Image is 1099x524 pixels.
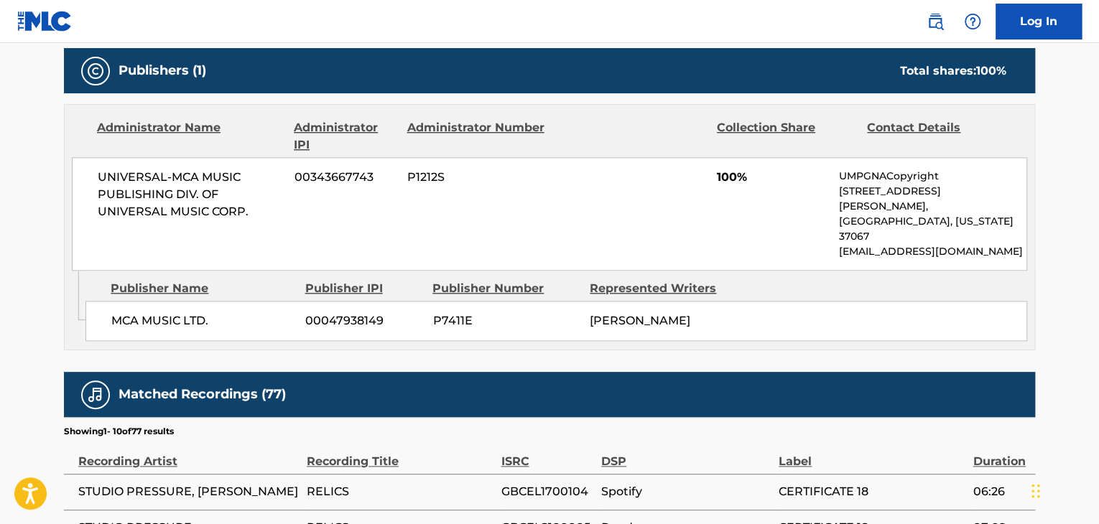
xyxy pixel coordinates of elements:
div: Label [779,438,965,470]
span: 100% [717,169,828,186]
div: Publisher Number [432,280,579,297]
div: Administrator IPI [294,119,396,154]
div: Total shares: [900,62,1006,80]
span: RELICS [307,483,493,500]
p: [GEOGRAPHIC_DATA], [US_STATE] 37067 [839,214,1026,244]
img: help [964,13,981,30]
div: Duration [973,438,1028,470]
span: Spotify [601,483,771,500]
img: Publishers [87,62,104,80]
img: MLC Logo [17,11,73,32]
h5: Matched Recordings (77) [119,386,286,403]
div: Contact Details [867,119,1006,154]
div: ISRC [501,438,594,470]
div: Drag [1031,469,1040,513]
p: [STREET_ADDRESS][PERSON_NAME], [839,184,1026,214]
span: P1212S [407,169,547,186]
span: STUDIO PRESSURE, [PERSON_NAME] [78,483,300,500]
div: Help [958,7,987,36]
span: UNIVERSAL-MCA MUSIC PUBLISHING DIV. OF UNIVERSAL MUSIC CORP. [98,169,284,220]
span: GBCEL1700104 [501,483,594,500]
div: Administrator Number [407,119,546,154]
div: Collection Share [717,119,856,154]
div: Administrator Name [97,119,283,154]
h5: Publishers (1) [119,62,206,79]
a: Public Search [921,7,950,36]
span: 00343667743 [295,169,397,186]
p: UMPGNACopyright [839,169,1026,184]
div: Publisher Name [111,280,294,297]
span: MCA MUSIC LTD. [111,312,295,329]
p: [EMAIL_ADDRESS][DOMAIN_NAME] [839,244,1026,259]
div: DSP [601,438,771,470]
span: 00047938149 [305,312,422,329]
div: Recording Artist [78,438,300,470]
span: [PERSON_NAME] [590,314,690,327]
iframe: Chat Widget [1027,455,1099,524]
div: Recording Title [307,438,493,470]
span: CERTIFICATE 18 [779,483,965,500]
span: 06:26 [973,483,1028,500]
span: P7411E [432,312,579,329]
img: Matched Recordings [87,386,104,403]
img: search [927,13,944,30]
a: Log In [996,4,1082,39]
span: 100 % [976,64,1006,78]
p: Showing 1 - 10 of 77 results [64,425,174,438]
div: Publisher IPI [305,280,422,297]
div: Represented Writers [590,280,736,297]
